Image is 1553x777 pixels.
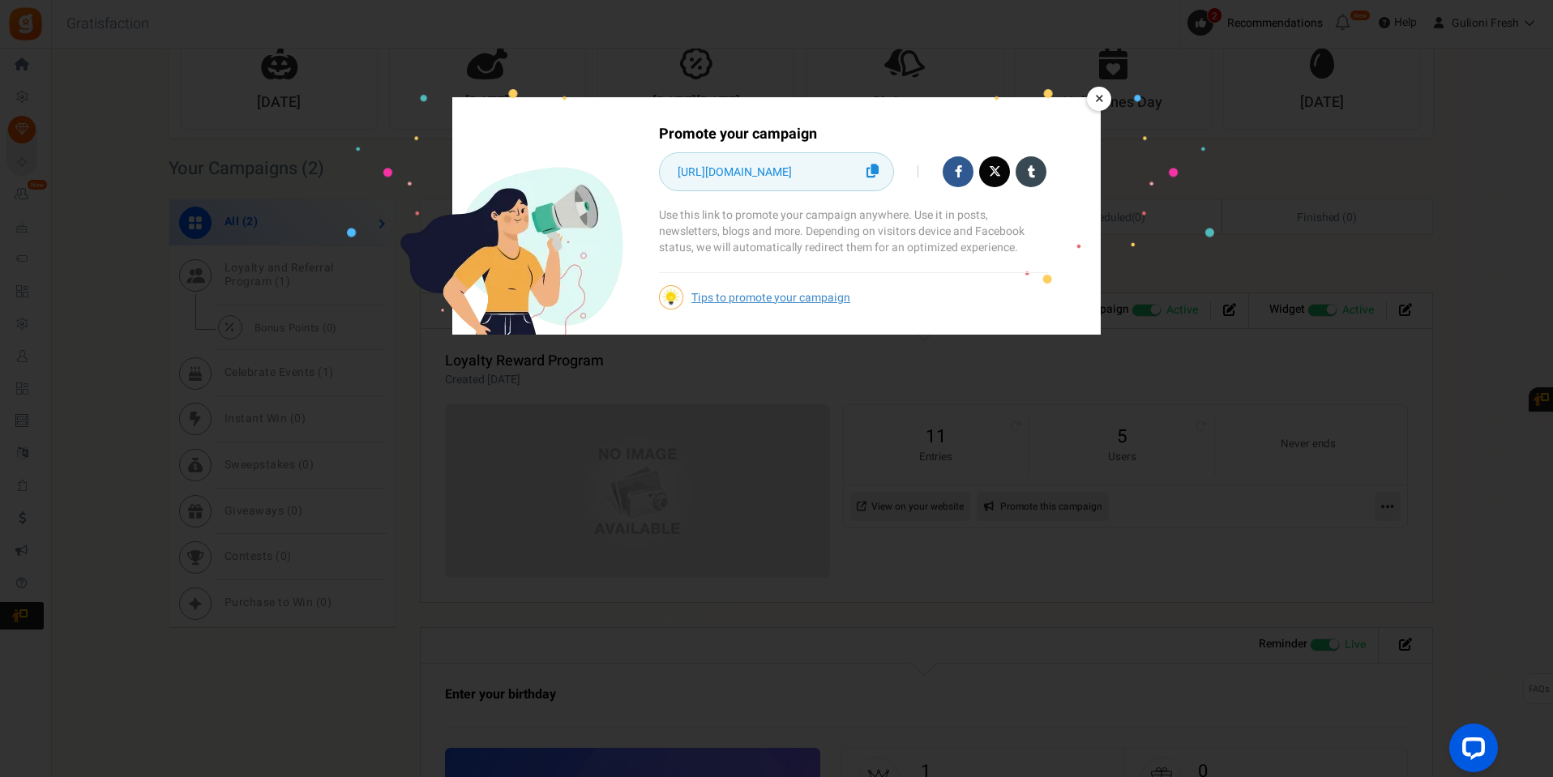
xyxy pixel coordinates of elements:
[659,207,1048,273] p: Use this link to promote your campaign anywhere. Use it in posts, newsletters, blogs and more. De...
[1087,87,1111,111] a: ×
[659,126,1048,144] h4: Promote your campaign
[691,289,850,306] a: Tips to promote your campaign
[391,167,623,335] img: Promote
[860,156,885,188] a: Click to Copy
